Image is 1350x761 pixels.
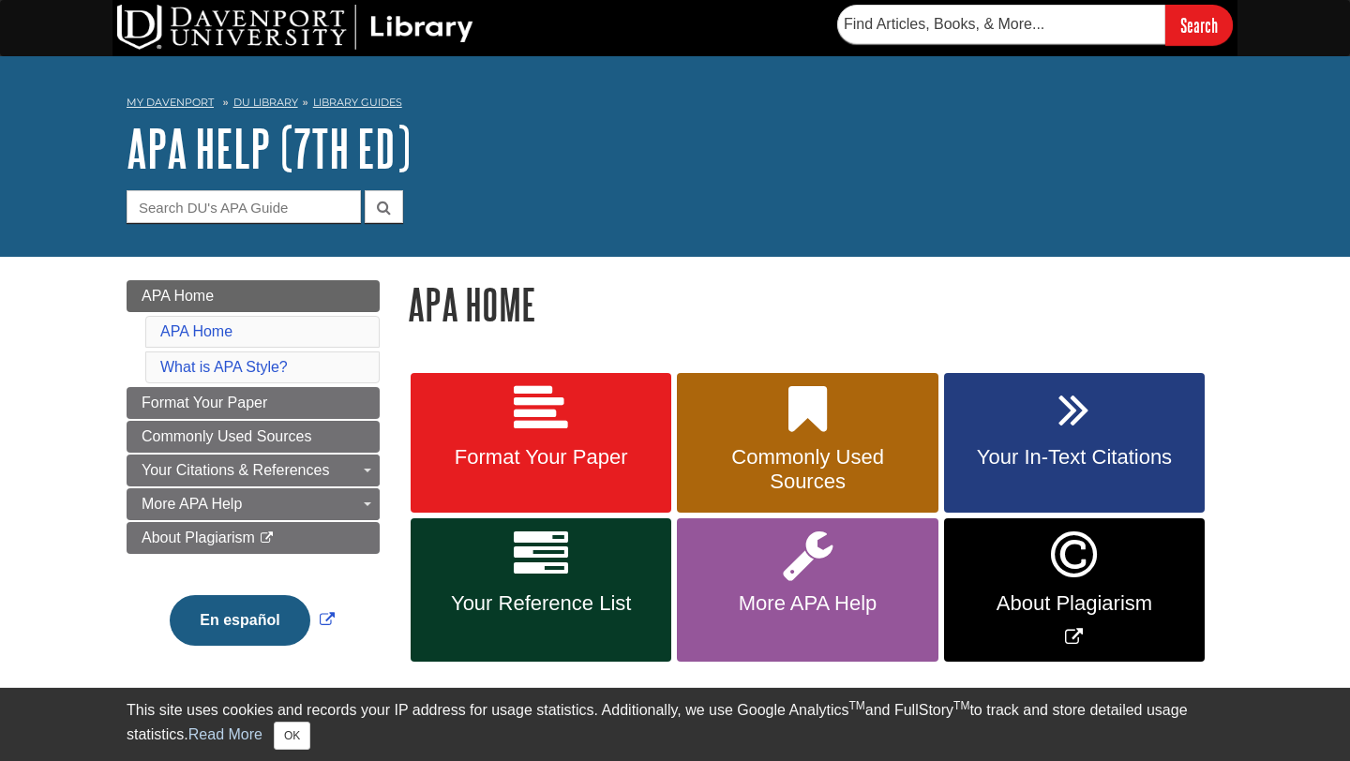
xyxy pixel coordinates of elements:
[117,5,473,50] img: DU Library
[677,518,937,662] a: More APA Help
[127,699,1223,750] div: This site uses cookies and records your IP address for usage statistics. Additionally, we use Goo...
[408,280,1223,328] h1: APA Home
[411,373,671,514] a: Format Your Paper
[142,395,267,410] span: Format Your Paper
[953,699,969,712] sup: TM
[142,288,214,304] span: APA Home
[170,595,309,646] button: En español
[160,359,288,375] a: What is APA Style?
[142,462,329,478] span: Your Citations & References
[127,119,411,177] a: APA Help (7th Ed)
[160,323,232,339] a: APA Home
[313,96,402,109] a: Library Guides
[127,522,380,554] a: About Plagiarism
[142,530,255,545] span: About Plagiarism
[165,612,338,628] a: Link opens in new window
[944,518,1205,662] a: Link opens in new window
[142,428,311,444] span: Commonly Used Sources
[188,726,262,742] a: Read More
[127,90,1223,120] nav: breadcrumb
[1165,5,1233,45] input: Search
[411,518,671,662] a: Your Reference List
[127,488,380,520] a: More APA Help
[837,5,1165,44] input: Find Articles, Books, & More...
[127,387,380,419] a: Format Your Paper
[142,496,242,512] span: More APA Help
[837,5,1233,45] form: Searches DU Library's articles, books, and more
[274,722,310,750] button: Close
[848,699,864,712] sup: TM
[691,445,923,494] span: Commonly Used Sources
[691,591,923,616] span: More APA Help
[127,190,361,223] input: Search DU's APA Guide
[425,591,657,616] span: Your Reference List
[127,280,380,312] a: APA Home
[944,373,1205,514] a: Your In-Text Citations
[127,455,380,486] a: Your Citations & References
[127,95,214,111] a: My Davenport
[958,591,1191,616] span: About Plagiarism
[259,532,275,545] i: This link opens in a new window
[425,445,657,470] span: Format Your Paper
[127,421,380,453] a: Commonly Used Sources
[233,96,298,109] a: DU Library
[127,280,380,678] div: Guide Page Menu
[958,445,1191,470] span: Your In-Text Citations
[677,373,937,514] a: Commonly Used Sources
